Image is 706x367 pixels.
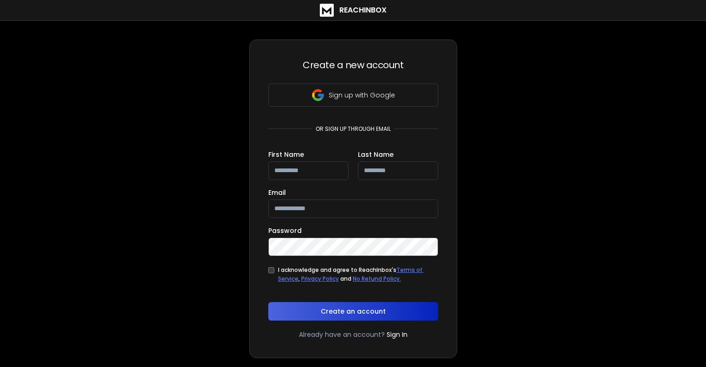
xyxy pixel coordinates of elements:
a: Privacy Policy [301,275,339,283]
p: or sign up through email [312,125,395,133]
button: Sign up with Google [268,84,438,107]
a: ReachInbox [320,4,387,17]
img: logo [320,4,334,17]
a: Sign In [387,330,408,339]
label: Password [268,227,302,234]
h3: Create a new account [268,58,438,71]
button: Create an account [268,302,438,321]
p: Already have an account? [299,330,385,339]
h1: ReachInbox [339,5,387,16]
a: No Refund Policy. [353,275,401,283]
div: I acknowledge and agree to ReachInbox's , and [278,265,438,283]
label: Email [268,189,286,196]
label: First Name [268,151,304,158]
p: Sign up with Google [329,90,395,100]
label: Last Name [358,151,394,158]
